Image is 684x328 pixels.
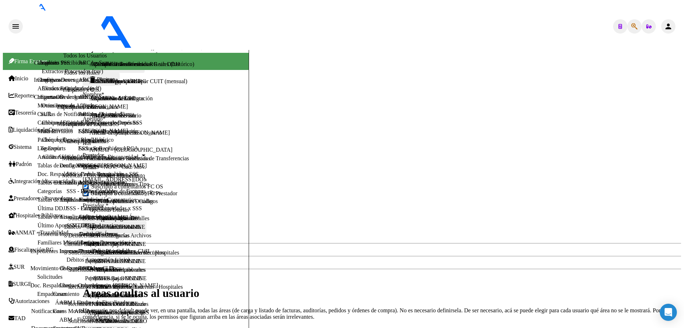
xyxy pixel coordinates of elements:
a: ARCA - Incapacidades [89,78,142,85]
a: Todos los Usuarios [63,52,107,59]
h1: Áreas ocultas al usuario [83,287,681,300]
a: Facturas - Documentación [78,128,138,134]
a: Hospitales Públicos [9,212,61,219]
a: Casos [53,291,67,297]
a: Empadronamiento [37,291,79,297]
a: Autorizaciones [9,298,50,304]
a: Liquidación de Convenios [9,127,73,133]
a: Configuraciones [37,77,75,83]
a: MT - Altas ONLINE [93,258,141,264]
img: Logo SAAS [23,11,192,49]
a: SURGE [9,281,31,287]
a: ARCA - Condiciones [89,61,138,67]
a: Movimientos de Afiliados [37,102,97,109]
a: Facturas Recibidas ARCA [78,145,138,151]
a: Solicitudes Pagadas [68,249,114,256]
a: Análisis Empresa [59,197,99,203]
a: Todos los Roles [63,70,100,76]
a: ARCA [74,308,90,314]
span: Firma Express [9,58,47,64]
span: - ospepri [192,44,213,50]
a: Movimiento de Expte. SSS [30,265,92,271]
a: Traspasos Res. 01/2025 y Revs. [90,190,162,196]
a: Actas [59,214,72,220]
a: Fiscalización RG [9,247,54,253]
a: MT - Adhesiones [93,292,133,299]
a: Padrón Ágil [37,137,65,143]
a: Solicitudes [37,274,62,280]
p: Un usuario por default puede ver, en una pantalla, todas las áreas (de carga y listado de factura... [83,307,681,320]
a: SUR [9,264,25,270]
a: Padrón Completo SSS [93,309,144,316]
mat-icon: person [664,22,673,31]
a: Prestadores / Proveedores [9,195,72,202]
div: Open Intercom Messenger [660,304,677,321]
a: Usuarios [37,60,58,66]
a: Integración (discapacidad) [9,178,75,185]
a: Expedientes Internos [30,248,78,254]
a: Afiliados Empadronados [37,85,94,91]
a: Notificaciones [31,308,64,314]
a: Opciones Diarias [90,207,129,213]
mat-icon: menu [11,22,20,31]
a: Detracciones [68,232,98,239]
a: ARCA - Mod. Contratación [89,95,153,102]
a: MT - Bajas ONLINE [93,275,142,282]
a: TAD [9,315,26,322]
a: Análisis Afiliado [37,154,76,160]
a: Tesorería [9,110,36,116]
a: Reportes [9,92,35,99]
a: Listado de Empresas [59,180,107,186]
a: Solicitudes Aceptadas [68,267,119,273]
a: RG - Bajas ONLINE [93,241,141,247]
a: Inicio [9,75,28,82]
a: Sistema [9,144,32,150]
a: RG - Altas ONLINE [93,224,140,230]
a: ARCA - Topes [PERSON_NAME] [89,130,170,136]
a: ANMAT - Trazabilidad [9,229,68,236]
a: Casos Movimientos [53,308,99,314]
a: Ingresos Percibidos [59,231,104,237]
a: Cambios de Gerenciador [37,120,94,126]
a: Facturas - Listado/Carga [78,111,134,117]
a: Doc. Respaldatoria [37,171,81,177]
a: Padrón [9,161,32,167]
a: Solicitudes - Todas [68,215,112,222]
a: Deuda X Empresa [59,162,101,168]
